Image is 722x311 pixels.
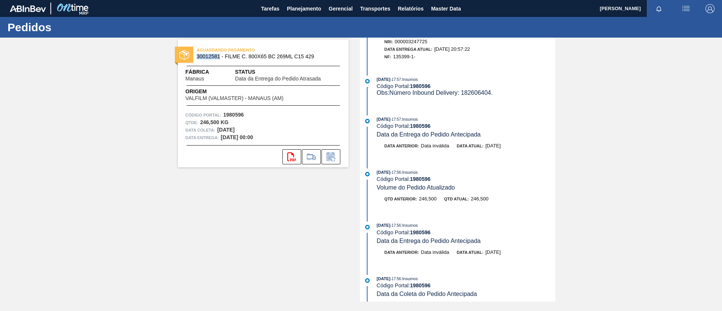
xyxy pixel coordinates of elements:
[179,50,189,60] img: status
[235,76,321,82] span: Data da Entrega do Pedido Atrasada
[401,276,418,281] span: : Insumos
[365,79,370,83] img: atual
[185,134,219,141] span: Data entrega:
[377,184,455,191] span: Volume do Pedido Atualizado
[410,229,431,235] strong: 1980596
[384,250,419,255] span: Data anterior:
[377,229,555,235] div: Código Portal:
[377,131,481,138] span: Data da Entrega do Pedido Antecipada
[377,117,390,121] span: [DATE]
[419,196,437,202] span: 246,500
[365,172,370,176] img: atual
[457,250,483,255] span: Data atual:
[185,76,204,82] span: Manaus
[377,170,390,174] span: [DATE]
[398,4,423,13] span: Relatórios
[390,170,401,174] span: - 17:56
[377,276,390,281] span: [DATE]
[705,4,714,13] img: Logout
[444,197,469,201] span: Qtd atual:
[221,134,253,140] strong: [DATE] 00:00
[329,4,353,13] span: Gerencial
[377,77,390,82] span: [DATE]
[401,223,418,228] span: : Insumos
[410,282,431,288] strong: 1980596
[217,127,235,133] strong: [DATE]
[384,144,419,148] span: Data anterior:
[647,3,671,14] button: Notificações
[410,83,431,89] strong: 1980596
[360,4,390,13] span: Transportes
[365,225,370,229] img: atual
[434,46,470,52] span: [DATE] 20:57:22
[401,170,418,174] span: : Insumos
[365,278,370,283] img: atual
[377,238,481,244] span: Data da Entrega do Pedido Antecipada
[200,119,229,125] strong: 246,500 KG
[421,143,449,149] span: Data inválida
[390,277,401,281] span: - 17:56
[384,47,432,52] span: Data Entrega Atual:
[401,117,418,121] span: : Insumos
[261,4,279,13] span: Tarefas
[185,119,198,126] span: Qtde :
[390,223,401,228] span: - 17:56
[377,90,493,96] span: Obs: Número Inbound Delivery: 182606404.
[185,126,215,134] span: Data coleta:
[384,197,417,201] span: Qtd anterior:
[395,39,428,44] span: 000003247725
[185,111,221,119] span: Código Portal:
[390,117,401,121] span: - 17:57
[322,149,340,164] div: Informar alteração no pedido
[410,123,431,129] strong: 1980596
[287,4,321,13] span: Planejamento
[197,46,302,54] span: AGUARDANDO PAGAMENTO
[457,144,483,148] span: Data atual:
[365,119,370,123] img: atual
[431,4,461,13] span: Master Data
[377,223,390,228] span: [DATE]
[10,5,46,12] img: TNhmsLtSVTkK8tSr43FrP2fwEKptu5GPRR3wAAAABJRU5ErkJggg==
[393,54,415,59] span: 135399-1-
[302,149,321,164] div: Ir para Composição de Carga
[377,123,555,129] div: Código Portal:
[223,112,244,118] strong: 1980596
[8,23,141,32] h1: Pedidos
[185,68,228,76] span: Fábrica
[377,83,555,89] div: Código Portal:
[421,249,449,255] span: Data inválida
[485,249,501,255] span: [DATE]
[384,55,391,59] span: NF:
[377,282,555,288] div: Código Portal:
[377,176,555,182] div: Código Portal:
[377,291,477,297] span: Data da Coleta do Pedido Antecipada
[681,4,690,13] img: userActions
[401,77,418,82] span: : Insumos
[410,176,431,182] strong: 1980596
[390,77,401,82] span: - 17:57
[197,54,333,59] span: 30012581 - FILME C. 800X65 BC 269ML C15 429
[471,196,488,202] span: 246,500
[282,149,301,164] div: Abrir arquivo PDF
[185,96,284,101] span: VALFILM (VALMASTER) - MANAUS (AM)
[185,88,305,96] span: Origem
[384,39,393,44] span: Nri:
[235,68,341,76] span: Status
[485,143,501,149] span: [DATE]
